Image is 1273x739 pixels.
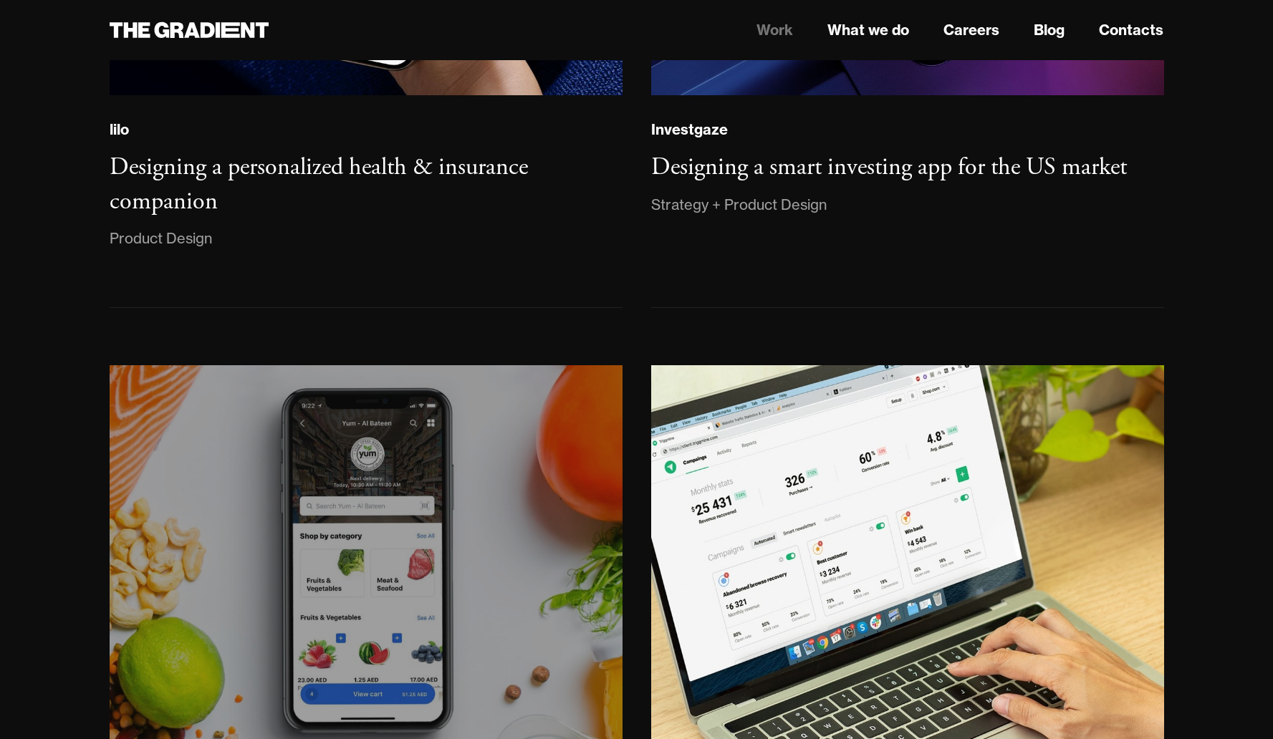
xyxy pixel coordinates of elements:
[943,19,999,41] a: Careers
[1099,19,1163,41] a: Contacts
[651,152,1127,183] h3: Designing a smart investing app for the US market
[756,19,793,41] a: Work
[651,120,728,139] div: Investgaze
[110,120,129,139] div: lilo
[827,19,909,41] a: What we do
[110,227,212,250] div: Product Design
[1034,19,1065,41] a: Blog
[110,152,528,217] h3: Designing a personalized health & insurance companion
[651,193,827,216] div: Strategy + Product Design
